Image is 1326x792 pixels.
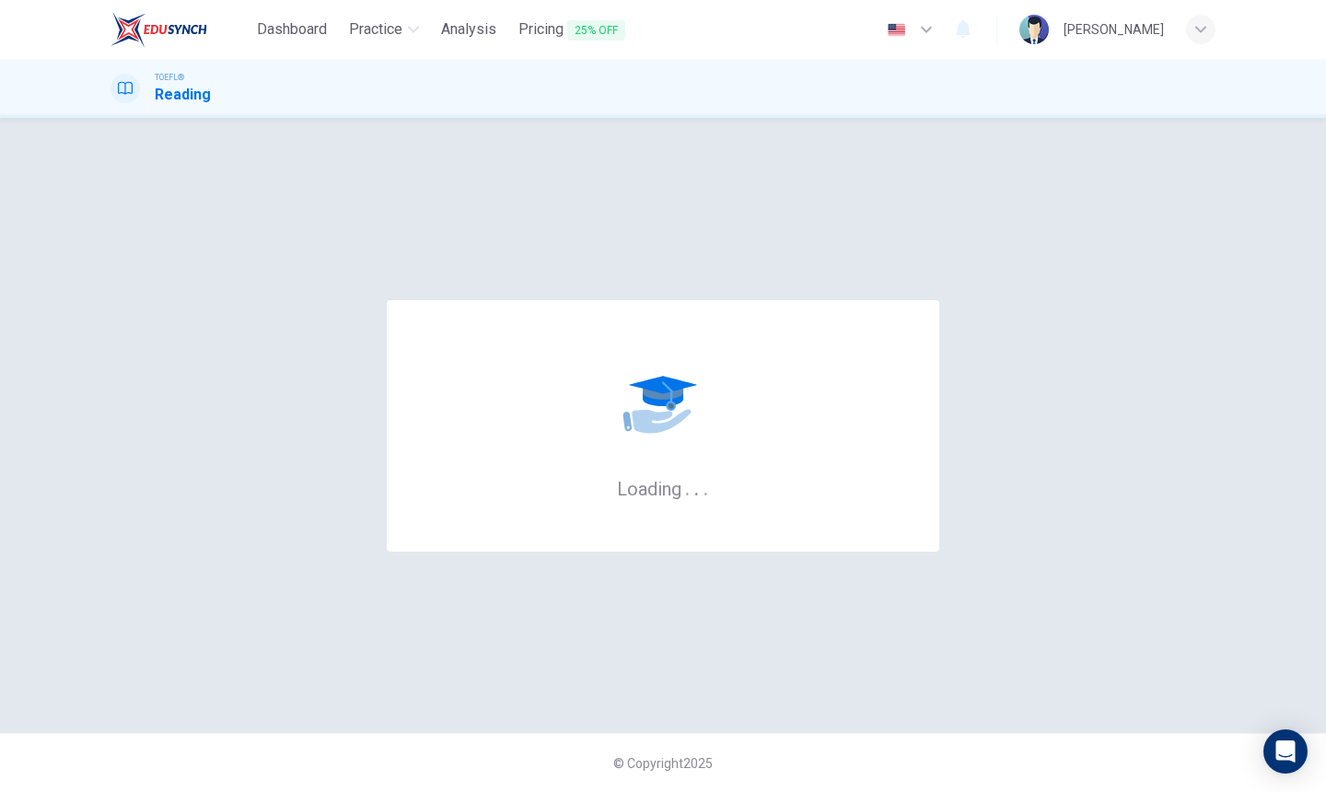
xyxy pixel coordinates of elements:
[110,11,250,48] a: EduSynch logo
[349,18,402,41] span: Practice
[342,13,426,46] button: Practice
[518,18,625,41] span: Pricing
[703,472,709,502] h6: .
[1019,15,1049,44] img: Profile picture
[1263,729,1308,774] div: Open Intercom Messenger
[511,13,633,47] button: Pricing25% OFF
[885,23,908,37] img: en
[434,13,504,46] button: Analysis
[567,20,625,41] span: 25% OFF
[155,71,184,84] span: TOEFL®
[250,13,334,46] button: Dashboard
[1064,18,1164,41] div: [PERSON_NAME]
[155,84,211,106] h1: Reading
[250,13,334,47] a: Dashboard
[434,13,504,47] a: Analysis
[693,472,700,502] h6: .
[257,18,327,41] span: Dashboard
[441,18,496,41] span: Analysis
[110,11,207,48] img: EduSynch logo
[684,472,691,502] h6: .
[617,476,709,500] h6: Loading
[613,756,713,771] span: © Copyright 2025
